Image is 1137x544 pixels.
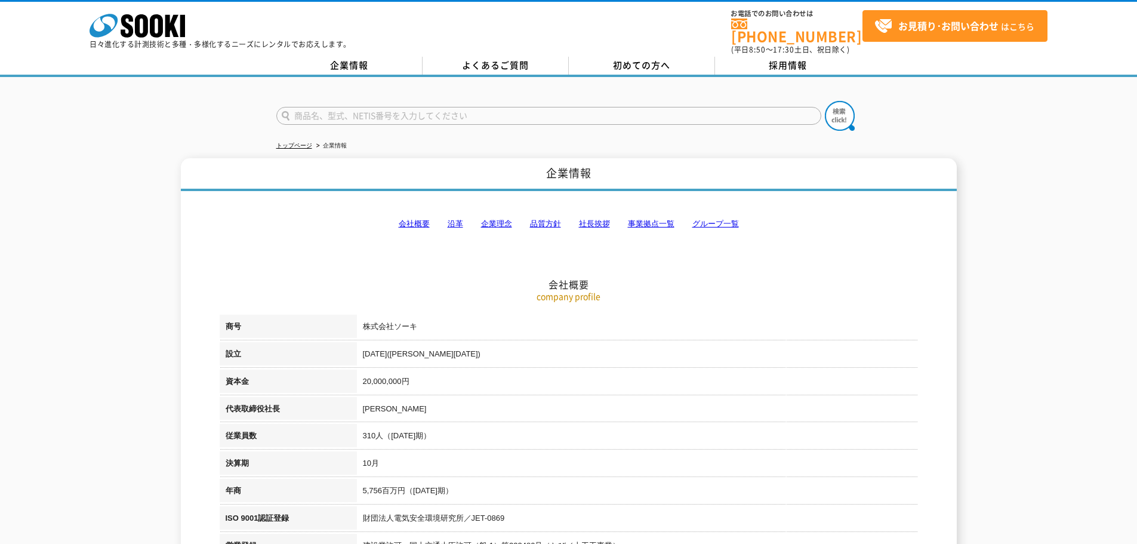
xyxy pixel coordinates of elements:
p: 日々進化する計測技術と多種・多様化するニーズにレンタルでお応えします。 [90,41,351,48]
a: 初めての方へ [569,57,715,75]
a: 採用情報 [715,57,861,75]
td: 20,000,000円 [357,370,918,397]
span: お電話でのお問い合わせは [731,10,862,17]
th: 商号 [220,315,357,342]
th: 年商 [220,479,357,506]
a: 企業理念 [481,219,512,228]
td: 310人（[DATE]期） [357,424,918,451]
a: 会社概要 [399,219,430,228]
a: 事業拠点一覧 [628,219,674,228]
th: 従業員数 [220,424,357,451]
strong: お見積り･お問い合わせ [898,19,999,33]
th: 設立 [220,342,357,370]
span: 8:50 [749,44,766,55]
td: 5,756百万円（[DATE]期） [357,479,918,506]
th: 決算期 [220,451,357,479]
a: 品質方針 [530,219,561,228]
a: トップページ [276,142,312,149]
h2: 会社概要 [220,159,918,291]
th: ISO 9001認証登録 [220,506,357,534]
img: btn_search.png [825,101,855,131]
h1: 企業情報 [181,158,957,191]
span: 17:30 [773,44,794,55]
td: 財団法人電気安全環境研究所／JET-0869 [357,506,918,534]
a: 社長挨拶 [579,219,610,228]
a: 沿革 [448,219,463,228]
span: 初めての方へ [613,59,670,72]
td: [DATE]([PERSON_NAME][DATE]) [357,342,918,370]
input: 商品名、型式、NETIS番号を入力してください [276,107,821,125]
a: お見積り･お問い合わせはこちら [862,10,1047,42]
th: 代表取締役社長 [220,397,357,425]
a: [PHONE_NUMBER] [731,19,862,43]
td: 10月 [357,451,918,479]
a: よくあるご質問 [423,57,569,75]
td: 株式会社ソーキ [357,315,918,342]
p: company profile [220,290,918,303]
th: 資本金 [220,370,357,397]
li: 企業情報 [314,140,347,152]
a: 企業情報 [276,57,423,75]
td: [PERSON_NAME] [357,397,918,425]
span: はこちら [874,17,1034,35]
a: グループ一覧 [692,219,739,228]
span: (平日 ～ 土日、祝日除く) [731,44,849,55]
